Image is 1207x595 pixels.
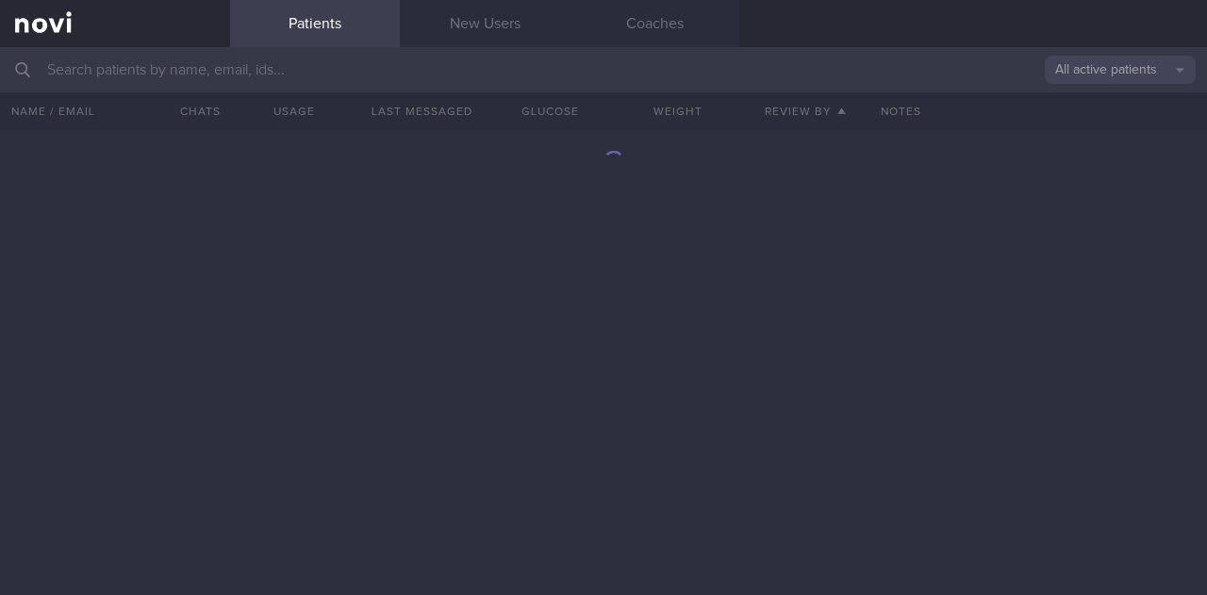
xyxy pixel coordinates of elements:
button: Chats [155,92,230,130]
div: Usage [230,92,357,130]
button: Last Messaged [358,92,486,130]
button: Weight [614,92,741,130]
button: All active patients [1045,56,1196,84]
button: Glucose [486,92,613,130]
button: Review By [741,92,868,130]
div: Notes [869,92,1207,130]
